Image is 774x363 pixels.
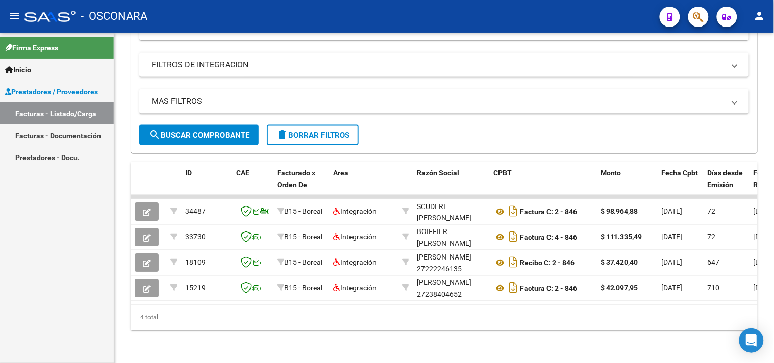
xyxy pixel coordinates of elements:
[232,162,273,207] datatable-header-cell: CAE
[601,208,638,216] strong: $ 98.964,88
[273,162,329,207] datatable-header-cell: Facturado x Orden De
[662,169,698,177] span: Fecha Cpbt
[185,258,206,267] span: 18109
[507,254,520,271] i: Descargar documento
[596,162,658,207] datatable-header-cell: Monto
[662,233,683,241] span: [DATE]
[658,162,704,207] datatable-header-cell: Fecha Cpbt
[5,86,98,97] span: Prestadores / Proveedores
[708,169,743,189] span: Días desde Emisión
[139,125,259,145] button: Buscar Comprobante
[284,233,322,241] span: B15 - Boreal
[276,128,288,141] mat-icon: delete
[329,162,398,207] datatable-header-cell: Area
[739,328,764,353] div: Open Intercom Messenger
[601,169,621,177] span: Monto
[148,128,161,141] mat-icon: search
[152,59,725,70] mat-panel-title: FILTROS DE INTEGRACION
[417,201,485,224] div: SCUDERI [PERSON_NAME]
[520,234,577,242] strong: Factura C: 4 - 846
[148,131,249,140] span: Buscar Comprobante
[131,305,758,330] div: 4 total
[708,284,720,292] span: 710
[139,89,749,114] mat-expansion-panel-header: MAS FILTROS
[417,226,485,250] div: BOIFFIER [PERSON_NAME]
[333,258,377,267] span: Integración
[754,10,766,22] mat-icon: person
[704,162,750,207] datatable-header-cell: Días desde Emisión
[417,252,471,264] div: [PERSON_NAME]
[413,162,489,207] datatable-header-cell: Razón Social
[520,259,575,267] strong: Recibo C: 2 - 846
[8,10,20,22] mat-icon: menu
[662,284,683,292] span: [DATE]
[520,208,577,216] strong: Factura C: 2 - 846
[81,5,147,28] span: - OSCONARA
[493,169,512,177] span: CPBT
[601,233,642,241] strong: $ 111.335,49
[333,208,377,216] span: Integración
[417,277,471,289] div: [PERSON_NAME]
[277,169,315,189] span: Facturado x Orden De
[417,277,485,299] div: 27238404652
[662,208,683,216] span: [DATE]
[601,284,638,292] strong: $ 42.097,95
[267,125,359,145] button: Borrar Filtros
[708,233,716,241] span: 72
[489,162,596,207] datatable-header-cell: CPBT
[284,258,322,267] span: B15 - Boreal
[284,208,322,216] span: B15 - Boreal
[276,131,349,140] span: Borrar Filtros
[507,203,520,220] i: Descargar documento
[5,64,31,75] span: Inicio
[333,169,348,177] span: Area
[507,280,520,296] i: Descargar documento
[185,208,206,216] span: 34487
[662,258,683,267] span: [DATE]
[520,284,577,293] strong: Factura C: 2 - 846
[139,53,749,77] mat-expansion-panel-header: FILTROS DE INTEGRACION
[284,284,322,292] span: B15 - Boreal
[185,169,192,177] span: ID
[236,169,249,177] span: CAE
[333,284,377,292] span: Integración
[708,258,720,267] span: 647
[333,233,377,241] span: Integración
[417,201,485,222] div: 27289321808
[185,233,206,241] span: 33730
[185,284,206,292] span: 15219
[152,96,725,107] mat-panel-title: MAS FILTROS
[507,229,520,245] i: Descargar documento
[181,162,232,207] datatable-header-cell: ID
[417,252,485,273] div: 27222246135
[417,226,485,248] div: 23172824994
[417,169,459,177] span: Razón Social
[708,208,716,216] span: 72
[601,258,638,267] strong: $ 37.420,40
[5,42,58,54] span: Firma Express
